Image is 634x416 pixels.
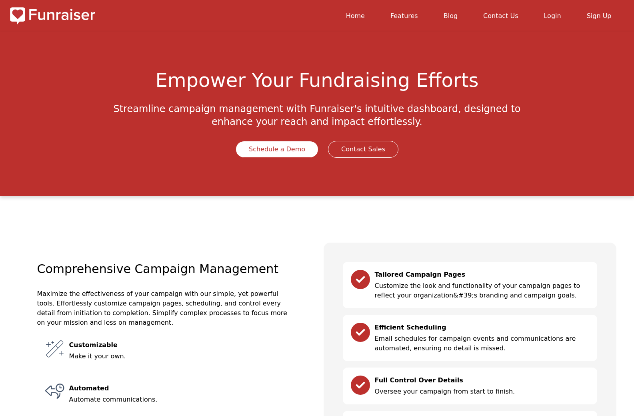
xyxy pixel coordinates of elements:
h1: Empower Your Fundraising Efforts [10,70,624,102]
p: Customizable [69,340,284,350]
p: Automated [69,384,284,393]
p: Customize the look and functionality of your campaign pages to reflect your organization&#39;s br... [375,281,589,300]
a: Login [544,12,561,20]
a: Sign Up [587,12,612,20]
p: Oversee your campaign from start to finish. [375,387,589,396]
p: Maximize the effectiveness of your campaign with our simple, yet powerful tools. Effortlessly cus... [37,289,292,328]
a: Schedule a Demo [236,141,318,158]
a: Features [390,12,418,20]
nav: main [102,6,624,26]
h2: Comprehensive Campaign Management [37,262,292,289]
a: Contact Us [483,12,518,20]
a: Home [346,12,365,20]
a: Blog [444,12,458,20]
p: Full Control Over Details [375,376,589,385]
p: Efficient Scheduling [375,323,589,332]
a: Contact Sales [328,141,398,158]
p: Streamline campaign management with Funraiser's intuitive dashboard, designed to enhance your rea... [112,102,522,128]
img: Logo [10,6,95,26]
p: Automate communications. [69,395,284,404]
p: Tailored Campaign Pages [375,270,589,279]
p: Email schedules for campaign events and communications are automated, ensuring no detail is missed. [375,334,589,353]
p: Make it your own. [69,352,284,361]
